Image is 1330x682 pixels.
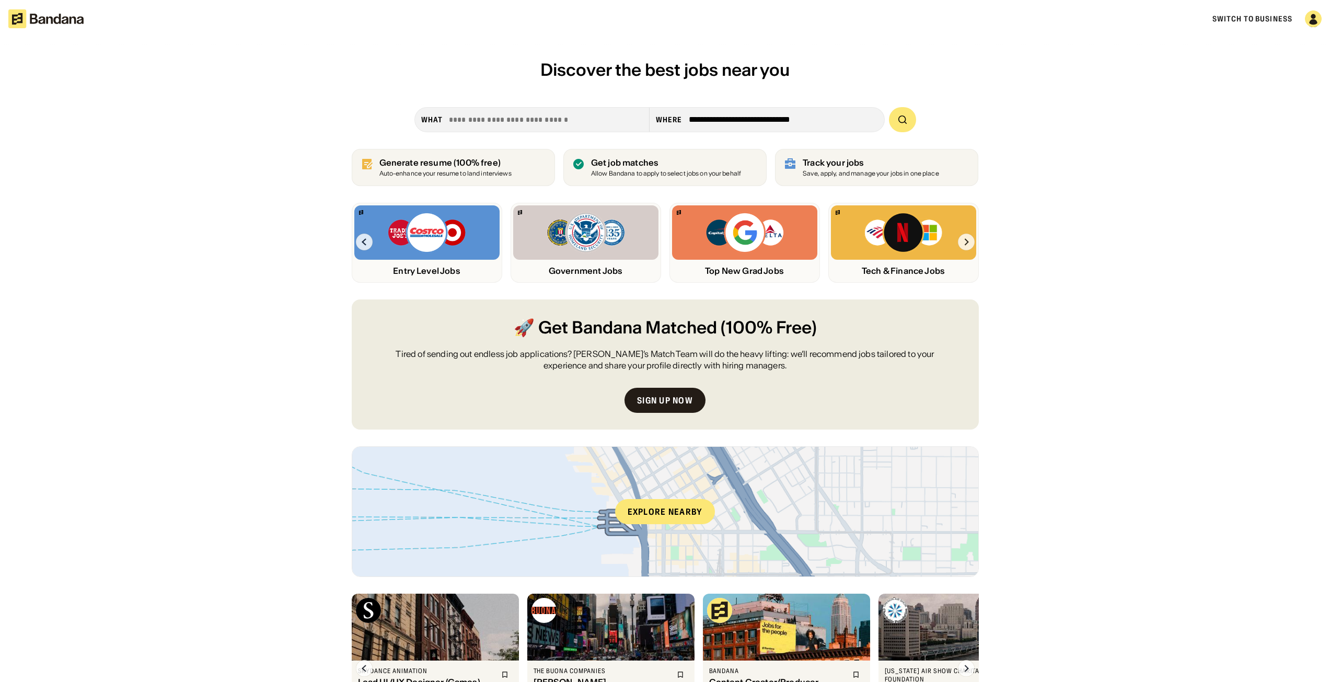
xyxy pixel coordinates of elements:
[563,149,767,186] a: Get job matches Allow Bandana to apply to select jobs on your behalf
[8,9,84,28] img: Bandana logotype
[379,158,512,168] div: Generate resume
[669,203,820,283] a: Bandana logoCapital One, Google, Delta logosTop New Grad Jobs
[1212,14,1292,24] a: Switch to Business
[705,212,784,253] img: Capital One, Google, Delta logos
[379,170,512,177] div: Auto-enhance your resume to land interviews
[518,210,522,215] img: Bandana logo
[677,210,681,215] img: Bandana logo
[513,266,658,276] div: Government Jobs
[421,115,443,124] div: what
[803,170,939,177] div: Save, apply, and manage your jobs in one place
[707,598,732,623] img: Bandana logo
[352,447,978,576] a: Explore nearby
[864,212,943,253] img: Bank of America, Netflix, Microsoft logos
[387,212,467,253] img: Trader Joe’s, Costco, Target logos
[591,170,741,177] div: Allow Bandana to apply to select jobs on your behalf
[356,234,373,250] img: Left Arrow
[721,316,817,340] span: (100% Free)
[514,316,717,340] span: 🚀 Get Bandana Matched
[511,203,661,283] a: Bandana logoFBI, DHS, MWRD logosGovernment Jobs
[356,598,381,623] img: Skydance Animation logo
[615,499,715,524] div: Explore nearby
[358,667,495,675] div: Skydance Animation
[454,157,501,168] span: (100% free)
[352,203,502,283] a: Bandana logoTrader Joe’s, Costco, Target logosEntry Level Jobs
[591,158,741,168] div: Get job matches
[359,210,363,215] img: Bandana logo
[775,149,978,186] a: Track your jobs Save, apply, and manage your jobs in one place
[637,396,693,404] div: Sign up now
[624,388,706,413] a: Sign up now
[803,158,939,168] div: Track your jobs
[656,115,683,124] div: Where
[546,212,626,253] img: FBI, DHS, MWRD logos
[534,667,670,675] div: The Buona Companies
[531,598,557,623] img: The Buona Companies logo
[540,59,790,80] span: Discover the best jobs near you
[958,660,975,677] img: Right Arrow
[354,266,500,276] div: Entry Level Jobs
[352,149,555,186] a: Generate resume (100% free)Auto-enhance your resume to land interviews
[883,598,908,623] img: Oregon Air Show Charitable Foundation logo
[828,203,979,283] a: Bandana logoBank of America, Netflix, Microsoft logosTech & Finance Jobs
[709,667,846,675] div: Bandana
[836,210,840,215] img: Bandana logo
[958,234,975,250] img: Right Arrow
[377,348,954,372] div: Tired of sending out endless job applications? [PERSON_NAME]’s Match Team will do the heavy lifti...
[356,660,373,677] img: Left Arrow
[831,266,976,276] div: Tech & Finance Jobs
[672,266,817,276] div: Top New Grad Jobs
